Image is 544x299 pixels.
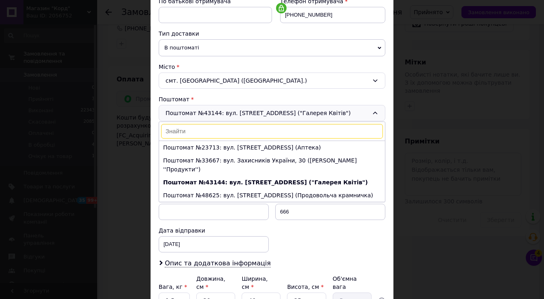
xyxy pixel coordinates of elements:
[159,141,385,154] li: Поштомат №23713: вул. [STREET_ADDRESS] (Аптека)
[161,124,383,139] input: Знайти
[159,73,385,89] div: смт. [GEOGRAPHIC_DATA] ([GEOGRAPHIC_DATA].)
[159,105,385,121] div: Поштомат №43144: вул. [STREET_ADDRESS] ("Галерея Квітів")
[159,30,199,37] span: Тип доставки
[159,39,385,56] span: В поштоматі
[196,276,225,290] label: Довжина, см
[280,7,385,23] input: +380
[159,154,385,176] li: Поштомат №33667: вул. Захисників України, 30 ([PERSON_NAME] ''Продукти'')
[159,284,187,290] label: Вага, кг
[242,276,268,290] label: Ширина, см
[165,259,271,267] span: Опис та додаткова інформація
[159,226,269,235] div: Дата відправки
[159,95,385,103] div: Поштомат
[159,189,385,202] li: Поштомат №48625: вул. [STREET_ADDRESS] (Продовольча крамничка)
[159,63,385,71] div: Місто
[333,275,372,291] div: Об'ємна вага
[287,284,323,290] label: Висота, см
[163,179,368,186] b: Поштомат №43144: вул. [STREET_ADDRESS] ("Галерея Квітів")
